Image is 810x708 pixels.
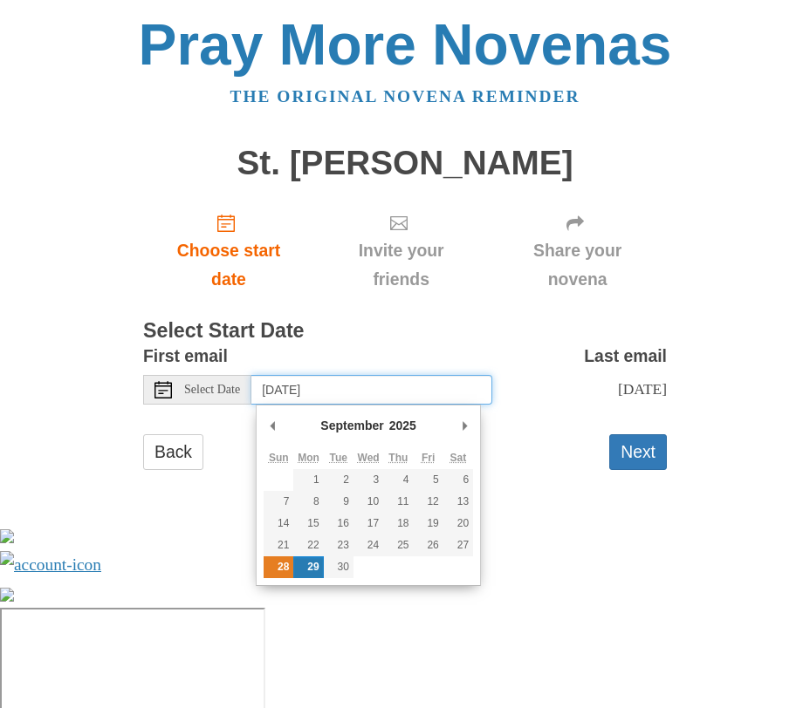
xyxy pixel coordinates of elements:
span: [DATE] [618,380,667,398]
button: Next Month [456,412,473,439]
button: 26 [414,534,443,556]
a: Back [143,434,203,470]
button: 11 [383,491,413,513]
abbr: Wednesday [358,452,380,464]
button: 14 [264,513,293,534]
abbr: Monday [298,452,319,464]
button: 24 [354,534,383,556]
button: 10 [354,491,383,513]
span: Choose start date [161,236,297,294]
h1: St. [PERSON_NAME] [143,145,667,182]
label: First email [143,342,228,371]
button: 16 [324,513,354,534]
button: Previous Month [264,412,281,439]
button: 17 [354,513,383,534]
button: 12 [414,491,443,513]
div: Click "Next" to confirm your start date first. [488,199,667,303]
button: 25 [383,534,413,556]
button: 7 [264,491,293,513]
button: Next [609,434,667,470]
a: The original novena reminder [230,87,580,106]
button: 29 [293,556,323,578]
button: 3 [354,469,383,491]
button: 9 [324,491,354,513]
button: 15 [293,513,323,534]
button: 6 [443,469,473,491]
button: 4 [383,469,413,491]
button: 8 [293,491,323,513]
button: 13 [443,491,473,513]
a: Choose start date [143,199,314,303]
input: Use the arrow keys to pick a date [251,375,492,405]
button: 2 [324,469,354,491]
label: Last email [584,342,667,371]
div: Click "Next" to confirm your start date first. [314,199,488,303]
span: Select Date [184,384,240,396]
abbr: Friday [422,452,435,464]
button: 18 [383,513,413,534]
div: September [318,412,386,439]
button: 20 [443,513,473,534]
a: Pray More Novenas [139,12,672,77]
span: Share your novena [505,236,649,294]
button: 30 [324,556,354,578]
button: 22 [293,534,323,556]
h3: Select Start Date [143,320,667,343]
button: 5 [414,469,443,491]
button: 19 [414,513,443,534]
abbr: Tuesday [330,452,347,464]
abbr: Saturday [450,452,467,464]
button: 1 [293,469,323,491]
abbr: Thursday [388,452,408,464]
div: 2025 [387,412,419,439]
button: 28 [264,556,293,578]
abbr: Sunday [269,452,289,464]
button: 27 [443,534,473,556]
button: 21 [264,534,293,556]
span: Invite your friends [332,236,470,294]
button: 23 [324,534,354,556]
